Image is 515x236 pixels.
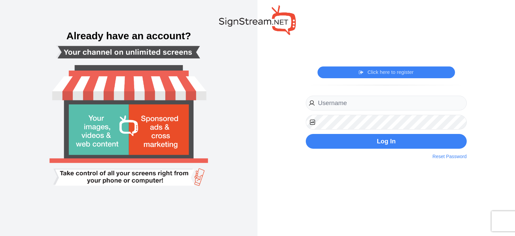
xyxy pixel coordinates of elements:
a: Click here to register [359,69,413,76]
h3: Already have an account? [7,31,251,41]
img: SignStream.NET [219,5,296,35]
button: Log In [306,134,467,149]
img: Smart tv login [31,9,226,227]
a: Reset Password [433,153,467,160]
input: Username [306,96,467,111]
